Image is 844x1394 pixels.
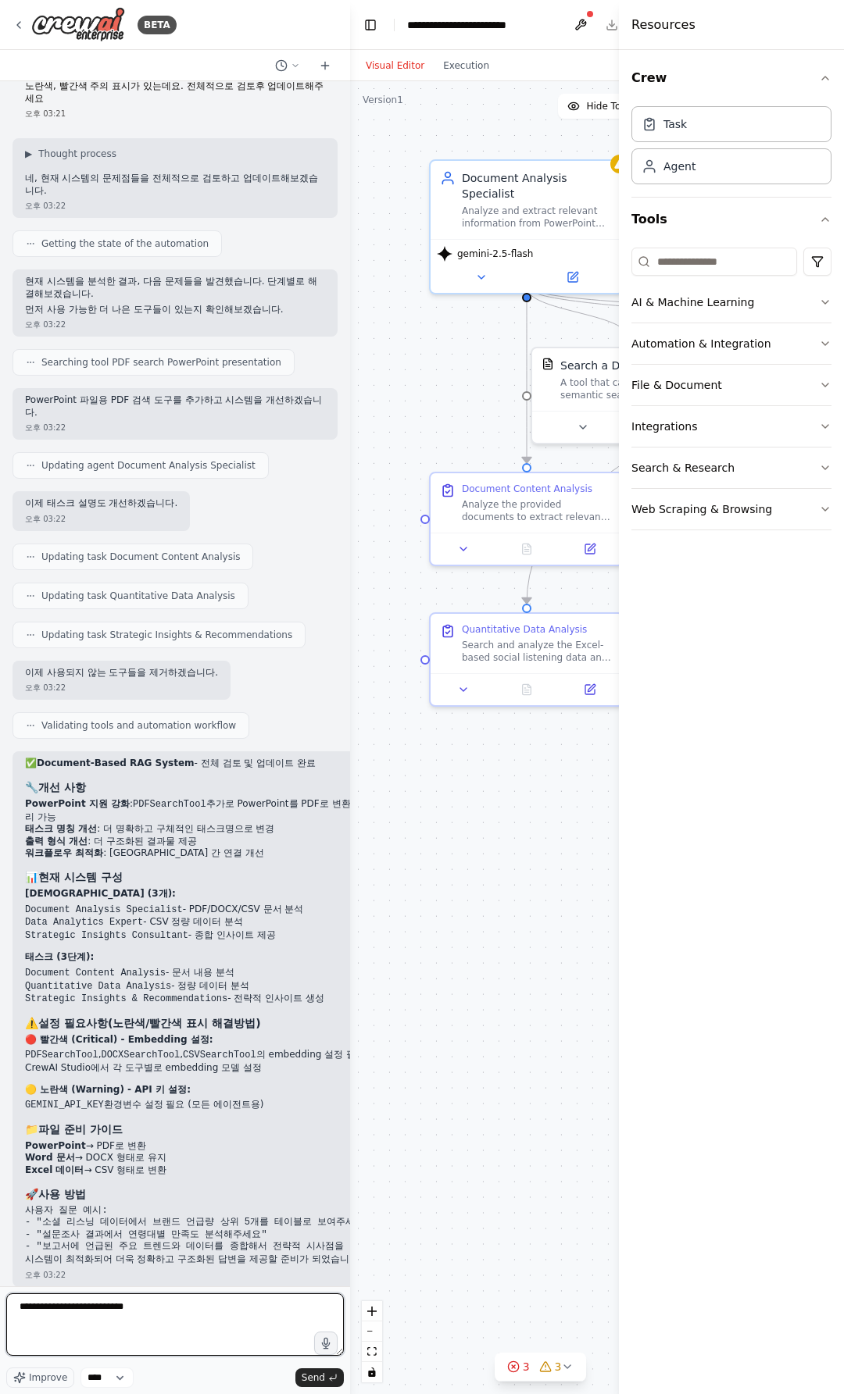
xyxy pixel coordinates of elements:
p: 먼저 사용 가능한 더 나은 도구들이 있는지 확인해보겠습니다. [25,304,325,316]
button: Hide left sidebar [359,14,381,36]
li: : [GEOGRAPHIC_DATA] 간 연결 개선 [25,847,402,860]
li: → PDF로 변환 [25,1140,402,1153]
div: Task [663,116,687,132]
div: 오후 03:22 [25,513,177,525]
span: Getting the state of the automation [41,237,209,250]
div: Quantitative Data Analysis [462,623,587,636]
li: → DOCX 형태로 유지 [25,1152,402,1164]
button: Crew [631,56,831,100]
p: 현재 시스템을 분석한 결과, 다음 문제들을 발견했습니다. 단계별로 해결해보겠습니다. [25,276,325,300]
h3: 🚀 [25,1186,402,1202]
h3: 📊 [25,869,402,885]
code: Document Content Analysis [25,968,166,979]
span: Hide Tools [586,100,634,112]
li: : 더 명확하고 구체적인 태스크명으로 변경 [25,823,402,836]
g: Edge from f7e08f19-433a-4e31-a54f-2848d2523007 to db6769f1-5366-436b-af1a-4c5a7d700e2f [519,287,785,604]
div: Document Content AnalysisAnalyze the provided documents to extract relevant information based on ... [429,472,624,566]
li: - 종합 인사이트 제공 [25,929,402,943]
code: GEMINI_API_KEY [25,1100,104,1111]
code: Document Analysis Specialist [25,904,183,915]
div: Analyze the provided documents to extract relevant information based on the user query: {user_que... [462,498,613,523]
span: Searching tool PDF search PowerPoint presentation [41,356,281,369]
button: Automation & Integration [631,323,831,364]
code: 사용자 질문 예시: - "소셜 리스닝 데이터에서 브랜드 언급량 상위 5개를 테이블로 보여주세요" - "설문조사 결과에서 연령대별 만족도 분석해주세요" - "보고서에 언급된 주... [25,1205,402,1253]
span: Updating task Quantitative Data Analysis [41,590,235,602]
button: 33 [495,1353,587,1382]
p: 이제 태스크 설명도 개선하겠습니다. [25,497,177,510]
span: Updating task Document Content Analysis [41,551,240,563]
code: Quantitative Data Analysis [25,981,171,992]
p: 이제 사용되지 않는 도구들을 제거하겠습니다. [25,667,218,679]
div: Document Analysis Specialist [462,170,613,201]
strong: 워크플로우 최적화 [25,847,103,858]
code: PDFSearchTool [133,799,206,810]
strong: 개선 사항 [38,781,86,793]
p: PowerPoint 파일용 PDF 검색 도구를 추가하고 시스템을 개선하겠습니다. [25,394,325,419]
button: Execution [434,56,499,75]
h2: ✅ - 전체 검토 및 업데이트 완료 [25,758,402,770]
span: Updating agent Document Analysis Specialist [41,459,256,472]
div: Version 1 [363,94,403,106]
strong: Document-Based RAG System [37,758,195,768]
li: , , 의 embedding 설정 필요 [25,1049,402,1062]
strong: Excel 데이터 [25,1164,84,1175]
button: AI & Machine Learning [631,282,831,323]
strong: 사용 방법 [38,1188,86,1200]
h4: Resources [631,16,696,34]
div: Analyze and extract relevant information from PowerPoint (PDF), Word (DOCX), and Excel (CSV) docu... [462,205,613,230]
h3: 📁 [25,1121,402,1137]
strong: 🔴 빨간색 (Critical) - Embedding 설정: [25,1034,213,1045]
div: DOCXSearchToolSearch a DOCX's contentA tool that can be used to semantic search a query from a DO... [531,347,726,444]
g: Edge from 721295f2-00f5-4ad6-9444-ffd6323099d6 to d21908bf-41b9-4050-a3b4-b0345b74abe0 [519,287,535,463]
button: zoom out [362,1321,382,1342]
g: Edge from 721295f2-00f5-4ad6-9444-ffd6323099d6 to 3a95e796-7e3a-4cf5-905e-74403b2cfce0 [519,287,636,338]
div: Quantitative Data AnalysisSearch and analyze the Excel-based social listening data and survey qua... [429,612,624,707]
strong: [DEMOGRAPHIC_DATA] (3개): [25,888,176,899]
nav: breadcrumb [407,17,556,33]
div: Search a DOCX's content [560,358,698,373]
button: Click to speak your automation idea [314,1332,338,1355]
button: Start a new chat [313,56,338,75]
span: Send [302,1371,325,1384]
strong: 태스크 명칭 개선 [25,823,97,834]
button: Search & Research [631,447,831,488]
button: No output available [494,680,560,699]
button: Hide Tools [558,94,643,119]
div: Document Analysis SpecialistAnalyze and extract relevant information from PowerPoint (PDF), Word ... [429,159,624,294]
li: - 문서 내용 분석 [25,967,402,980]
li: - 전략적 인사이트 생성 [25,993,402,1006]
button: Send [295,1368,344,1387]
li: → CSV 형태로 변환 [25,1164,402,1177]
span: Validating tools and automation workflow [41,719,236,732]
code: Strategic Insights Consultant [25,930,188,941]
div: Search and analyze the Excel-based social listening data and survey quantitative data (in CSV for... [462,639,613,664]
span: Updating task Strategic Insights & Recommendations [41,629,292,641]
code: Strategic Insights & Recommendations [25,993,227,1004]
code: CSVSearchTool [183,1050,256,1061]
div: 오후 03:22 [25,1269,402,1281]
button: zoom in [362,1301,382,1321]
button: Integrations [631,406,831,447]
span: gemini-2.5-flash [457,248,533,260]
div: Document Content Analysis [462,483,592,495]
p: 시스템이 최적화되어 더욱 정확하고 구조화된 답변을 제공할 준비가 되었습니다! [25,1253,402,1266]
li: - PDF/DOCX/CSV 문서 분석 [25,904,402,917]
div: 오후 03:22 [25,682,218,693]
strong: 파일 준비 가이드 [38,1123,123,1136]
span: 3 [523,1359,530,1374]
strong: PowerPoint [25,1140,86,1151]
div: A tool that can be used to semantic search a query from a DOCX's content. [560,376,715,401]
button: Tools [631,198,831,241]
strong: Word 문서 [25,1152,75,1163]
code: PDFSearchTool [25,1050,98,1061]
strong: 출력 형식 개선 [25,836,88,847]
li: 환경변수 설정 필요 (모든 에이전트용) [25,1099,402,1112]
code: DOCXSearchTool [101,1050,180,1061]
li: : 더 구조화된 결과물 제공 [25,836,402,848]
button: Switch to previous chat [269,56,306,75]
strong: 태스크 (3단계): [25,951,94,962]
button: Improve [6,1367,74,1388]
div: Tools [631,241,831,543]
li: CrewAI Studio에서 각 도구별로 embedding 모델 설정 [25,1062,402,1075]
button: File & Document [631,365,831,405]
